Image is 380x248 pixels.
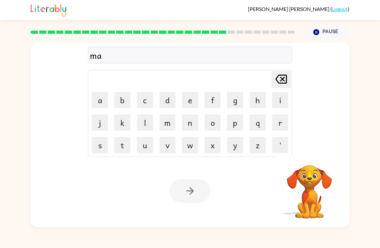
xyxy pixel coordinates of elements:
div: ( ) [248,6,349,12]
button: p [227,115,243,131]
span: [PERSON_NAME] [PERSON_NAME] [248,6,330,12]
div: ma [90,49,290,62]
button: o [204,115,221,131]
button: n [182,115,198,131]
button: f [204,92,221,108]
button: l [137,115,153,131]
button: x [204,137,221,153]
button: e [182,92,198,108]
button: t [114,137,130,153]
button: z [250,137,266,153]
button: u [137,137,153,153]
button: b [114,92,130,108]
button: c [137,92,153,108]
button: Pause [303,25,349,40]
a: Logout [332,6,348,12]
img: Literably [31,3,66,17]
button: q [250,115,266,131]
video: Your browser must support playing .mp4 files to use Literably. Please try using another browser. [277,155,342,219]
button: r [272,115,288,131]
button: j [92,115,108,131]
button: m [159,115,176,131]
button: a [92,92,108,108]
button: i [272,92,288,108]
button: y [227,137,243,153]
button: k [114,115,130,131]
button: ' [272,137,288,153]
button: v [159,137,176,153]
button: g [227,92,243,108]
button: h [250,92,266,108]
button: d [159,92,176,108]
button: s [92,137,108,153]
button: w [182,137,198,153]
